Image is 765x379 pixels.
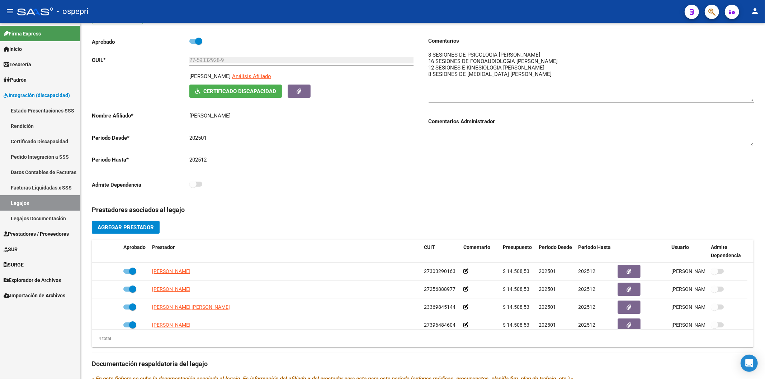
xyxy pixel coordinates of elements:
mat-icon: person [751,7,759,15]
span: Certificado Discapacidad [203,88,276,95]
span: 202512 [578,304,595,310]
span: Agregar Prestador [98,224,154,231]
span: Padrón [4,76,27,84]
span: Prestador [152,244,175,250]
span: 202501 [539,322,556,328]
span: Prestadores / Proveedores [4,230,69,238]
span: 27396484604 [424,322,455,328]
span: - ospepri [57,4,88,19]
div: 4 total [92,335,111,342]
span: Firma Express [4,30,41,38]
p: Admite Dependencia [92,181,189,189]
span: Aprobado [123,244,146,250]
span: Integración (discapacidad) [4,91,70,99]
h3: Comentarios [429,37,754,45]
h3: Prestadores asociados al legajo [92,205,754,215]
span: 202501 [539,268,556,274]
span: Periodo Desde [539,244,572,250]
datatable-header-cell: Periodo Hasta [575,240,615,263]
span: $ 14.508,53 [503,286,529,292]
datatable-header-cell: Admite Dependencia [708,240,747,263]
span: [PERSON_NAME] [152,268,190,274]
span: 202501 [539,286,556,292]
span: Usuario [671,244,689,250]
span: SUR [4,245,18,253]
span: 202512 [578,268,595,274]
span: Presupuesto [503,244,532,250]
p: Aprobado [92,38,189,46]
span: [PERSON_NAME] [DATE] [671,322,728,328]
datatable-header-cell: Comentario [461,240,500,263]
datatable-header-cell: Aprobado [121,240,149,263]
p: Periodo Desde [92,134,189,142]
span: Tesorería [4,61,31,68]
span: Importación de Archivos [4,292,65,299]
p: [PERSON_NAME] [189,72,231,80]
span: Periodo Hasta [578,244,611,250]
button: Certificado Discapacidad [189,85,282,98]
span: CUIT [424,244,435,250]
span: $ 14.508,53 [503,268,529,274]
span: SURGE [4,261,24,269]
span: Comentario [463,244,490,250]
button: Agregar Prestador [92,221,160,234]
span: 23369845144 [424,304,455,310]
span: Análisis Afiliado [232,73,271,80]
span: [PERSON_NAME] [DATE] [671,304,728,310]
span: 202501 [539,304,556,310]
span: 202512 [578,286,595,292]
h3: Documentación respaldatoria del legajo [92,359,754,369]
span: 27256888977 [424,286,455,292]
mat-icon: menu [6,7,14,15]
span: [PERSON_NAME] [152,286,190,292]
p: Periodo Hasta [92,156,189,164]
span: [PERSON_NAME] [152,322,190,328]
p: CUIL [92,56,189,64]
span: 27303290163 [424,268,455,274]
span: Explorador de Archivos [4,276,61,284]
span: $ 14.508,53 [503,322,529,328]
span: [PERSON_NAME] [DATE] [671,286,728,292]
datatable-header-cell: Usuario [669,240,708,263]
datatable-header-cell: Presupuesto [500,240,536,263]
span: [PERSON_NAME] [DATE] [671,268,728,274]
span: Inicio [4,45,22,53]
div: Open Intercom Messenger [741,355,758,372]
span: $ 14.508,53 [503,304,529,310]
datatable-header-cell: CUIT [421,240,461,263]
p: Nombre Afiliado [92,112,189,120]
span: Admite Dependencia [711,244,741,258]
h3: Comentarios Administrador [429,117,754,125]
datatable-header-cell: Prestador [149,240,421,263]
span: [PERSON_NAME] [PERSON_NAME] [152,304,230,310]
span: 202512 [578,322,595,328]
datatable-header-cell: Periodo Desde [536,240,575,263]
